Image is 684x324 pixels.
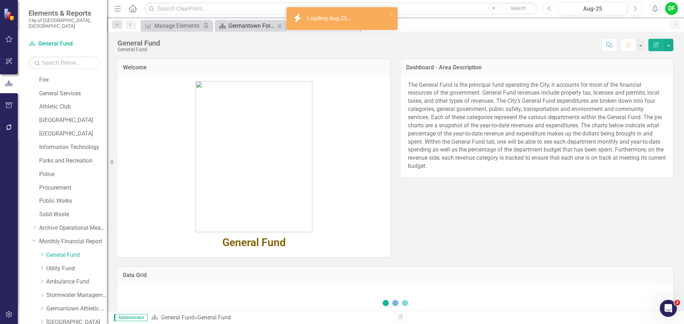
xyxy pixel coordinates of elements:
[228,21,275,30] div: Germantown Forward
[3,7,16,21] img: ClearPoint Strategy
[39,157,107,165] a: Parks and Recreation
[123,64,385,71] h3: Welcome
[46,265,107,273] a: Utility Fund
[408,81,666,170] p: The General Fund is the principal fund operating the City, it accounts for most of the financial ...
[28,40,100,48] a: General Fund
[660,300,677,317] iframe: Intercom live chat
[390,10,395,18] button: close
[39,76,107,84] a: Fire
[151,314,390,322] div: »
[118,47,160,52] div: General Fund
[114,314,147,321] span: Administrator
[39,130,107,138] a: [GEOGRAPHIC_DATA]
[123,272,668,278] h3: Data Grid
[46,278,107,286] a: Ambulance Fund
[307,15,353,23] div: Loading Aug-25...
[28,17,100,29] small: City of [GEOGRAPHIC_DATA], [GEOGRAPHIC_DATA]
[39,90,107,98] a: General Services
[558,2,627,15] button: Aug-25
[39,211,107,219] a: Solid Waste
[39,143,107,152] a: Information Technology
[39,116,107,124] a: [GEOGRAPHIC_DATA]
[197,314,231,321] div: General Fund
[144,2,538,15] input: Search ClearPoint...
[674,300,680,306] span: 2
[561,5,624,13] div: Aug-25
[46,305,107,313] a: Germantown Athletic Club
[406,64,668,71] h3: Dashboard - Area Description
[154,21,201,30] div: Manage Elements
[39,197,107,205] a: Public Works
[222,236,286,249] span: General Fund
[161,314,195,321] a: General Fund
[196,81,312,232] img: MONTHLY%20FINANCIAL%20REPORTS%20IMAGE%20FY19%20v5.jpg
[28,9,100,17] span: Elements & Reports
[39,224,107,232] a: Archive Operational Measures
[665,2,678,15] button: DF
[511,5,526,11] span: Search
[142,21,201,30] a: Manage Elements
[118,39,160,47] div: General Fund
[39,184,107,192] a: Procurement
[46,251,107,259] a: General Fund
[28,57,100,69] input: Search Below...
[39,103,107,111] a: Athletic Club
[217,21,275,30] a: Germantown Forward
[500,4,536,14] button: Search
[46,291,107,299] a: Stormwater Management Fund
[39,170,107,179] a: Police
[39,238,107,246] a: Monthly Financial Report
